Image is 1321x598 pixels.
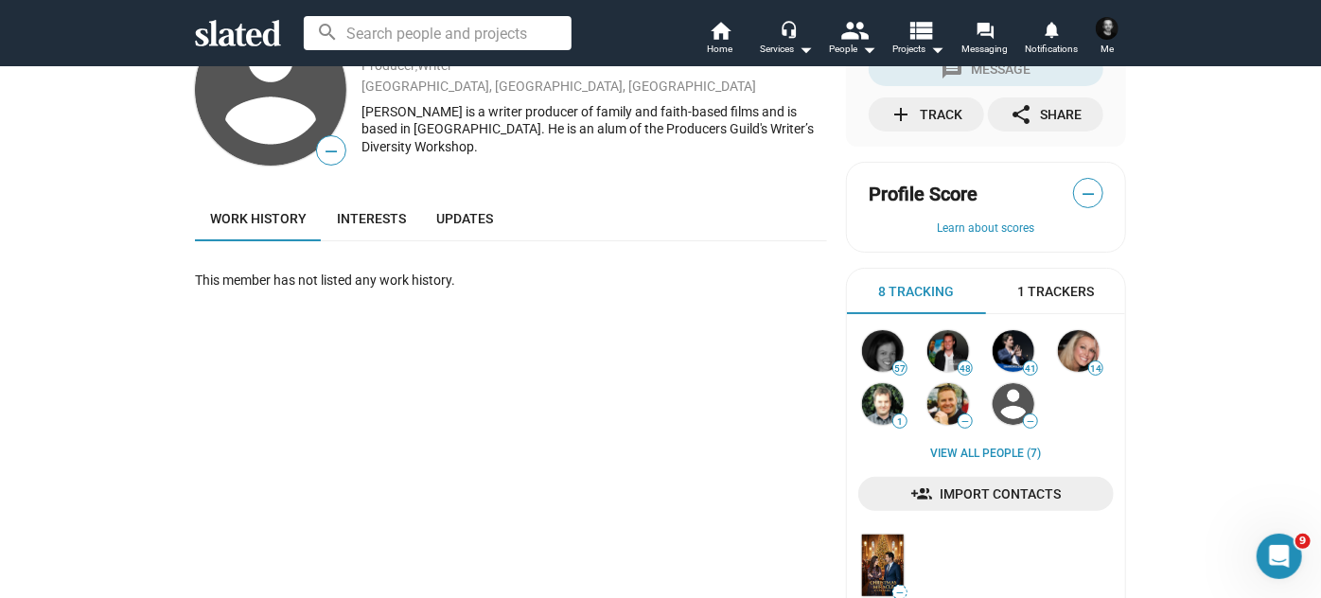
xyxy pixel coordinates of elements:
[869,97,984,132] button: Track
[753,19,819,61] button: Services
[421,196,508,241] a: Updates
[959,363,972,375] span: 48
[317,139,345,164] span: —
[962,38,1009,61] span: Messaging
[890,103,913,126] mat-icon: add
[195,272,827,290] div: This member has not listed any work history.
[862,383,904,425] img: James Scott
[857,38,880,61] mat-icon: arrow_drop_down
[1096,17,1118,40] img: MUZAFFER YONTEM
[893,363,907,375] span: 57
[862,330,904,372] img: Karine Martin
[893,416,907,428] span: 1
[195,196,322,241] a: Work history
[436,211,493,226] span: Updates
[304,16,572,50] input: Search people and projects
[879,283,955,301] span: 8 Tracking
[858,477,1114,511] a: Import Contacts
[1042,20,1060,38] mat-icon: notifications
[869,182,978,207] span: Profile Score
[829,38,876,61] div: People
[1010,103,1032,126] mat-icon: share
[952,19,1018,61] a: Messaging
[862,535,904,596] img: A Christmas Miracle at Broken Arrow
[869,221,1103,237] button: Learn about scores
[760,38,813,61] div: Services
[931,447,1042,462] a: View all People (7)
[1058,330,1100,372] img: Angeline Renee Cook
[1089,363,1102,375] span: 14
[893,38,945,61] span: Projects
[794,38,817,61] mat-icon: arrow_drop_down
[927,330,969,372] img: Erik Rommesmo
[687,19,753,61] a: Home
[907,16,935,44] mat-icon: view_list
[942,52,1031,86] div: Message
[927,383,969,425] img: Steven Rogers
[886,19,952,61] button: Projects
[869,52,1103,86] button: Message
[322,196,421,241] a: Interests
[819,19,886,61] button: People
[210,211,307,226] span: Work history
[1257,534,1302,579] iframe: Intercom live chat
[1010,97,1082,132] div: Share
[361,58,415,73] a: Producer
[959,416,972,427] span: —
[361,103,827,156] div: [PERSON_NAME] is a writer producer of family and faith-based films and is based in [GEOGRAPHIC_DA...
[1024,363,1037,375] span: 41
[1101,38,1114,61] span: Me
[195,14,346,166] img: Neal Turnage
[1024,416,1037,427] span: —
[988,97,1103,132] button: Share
[780,21,797,38] mat-icon: headset_mic
[415,62,417,72] span: ,
[841,16,869,44] mat-icon: people
[942,58,964,80] mat-icon: message
[890,97,963,132] div: Track
[976,21,994,39] mat-icon: forum
[1084,13,1130,62] button: MUZAFFER YONTEMMe
[1025,38,1078,61] span: Notifications
[1295,534,1311,549] span: 9
[417,58,452,73] a: Writer
[993,330,1034,372] img: Stephan Paternot
[337,211,406,226] span: Interests
[873,477,1099,511] span: Import Contacts
[1017,283,1094,301] span: 1 Trackers
[926,38,949,61] mat-icon: arrow_drop_down
[709,19,731,42] mat-icon: home
[708,38,733,61] span: Home
[1074,182,1102,206] span: —
[361,79,756,94] a: [GEOGRAPHIC_DATA], [GEOGRAPHIC_DATA], [GEOGRAPHIC_DATA]
[893,588,907,598] span: —
[1018,19,1084,61] a: Notifications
